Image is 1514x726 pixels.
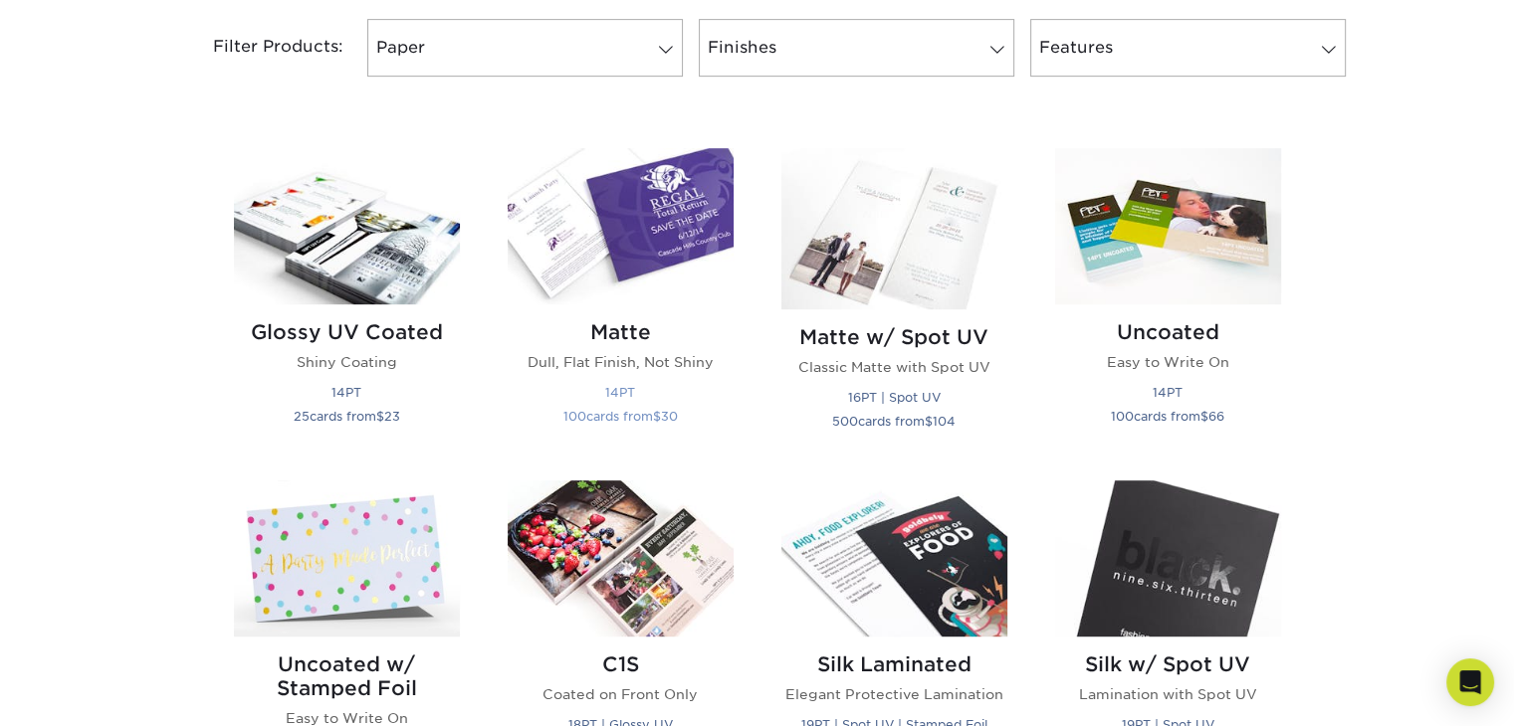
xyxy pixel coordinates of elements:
small: 14PT [605,385,635,400]
img: Uncoated Postcards [1055,148,1281,304]
small: cards from [832,414,956,429]
img: C1S Postcards [508,480,734,636]
img: Matte Postcards [508,148,734,304]
a: Uncoated Postcards Uncoated Easy to Write On 14PT 100cards from$66 [1055,148,1281,456]
span: 25 [294,409,310,424]
span: 100 [1111,409,1134,424]
div: Filter Products: [160,19,359,77]
a: Matte w/ Spot UV Postcards Matte w/ Spot UV Classic Matte with Spot UV 16PT | Spot UV 500cards fr... [781,148,1007,456]
span: 500 [832,414,858,429]
p: Dull, Flat Finish, Not Shiny [508,352,734,372]
span: 100 [563,409,586,424]
h2: C1S [508,652,734,676]
span: $ [376,409,384,424]
small: 14PT [1153,385,1183,400]
a: Finishes [699,19,1014,77]
h2: Silk w/ Spot UV [1055,652,1281,676]
span: 30 [661,409,678,424]
p: Lamination with Spot UV [1055,684,1281,704]
h2: Silk Laminated [781,652,1007,676]
p: Coated on Front Only [508,684,734,704]
span: 66 [1208,409,1224,424]
a: Paper [367,19,683,77]
p: Shiny Coating [234,352,460,372]
p: Easy to Write On [1055,352,1281,372]
img: Matte w/ Spot UV Postcards [781,148,1007,309]
h2: Uncoated [1055,320,1281,344]
img: Glossy UV Coated Postcards [234,148,460,304]
small: cards from [563,409,678,424]
span: $ [653,409,661,424]
img: Silk Laminated Postcards [781,480,1007,636]
img: Uncoated w/ Stamped Foil Postcards [234,480,460,636]
div: Open Intercom Messenger [1446,658,1494,706]
a: Features [1030,19,1346,77]
small: 16PT | Spot UV [848,390,941,405]
span: 23 [384,409,400,424]
span: $ [925,414,933,429]
img: Silk w/ Spot UV Postcards [1055,480,1281,636]
small: cards from [1111,409,1224,424]
h2: Uncoated w/ Stamped Foil [234,652,460,700]
a: Glossy UV Coated Postcards Glossy UV Coated Shiny Coating 14PT 25cards from$23 [234,148,460,456]
h2: Matte w/ Spot UV [781,325,1007,349]
small: cards from [294,409,400,424]
h2: Matte [508,320,734,344]
span: $ [1200,409,1208,424]
h2: Glossy UV Coated [234,320,460,344]
a: Matte Postcards Matte Dull, Flat Finish, Not Shiny 14PT 100cards from$30 [508,148,734,456]
p: Elegant Protective Lamination [781,684,1007,704]
p: Classic Matte with Spot UV [781,357,1007,377]
span: 104 [933,414,956,429]
small: 14PT [331,385,361,400]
